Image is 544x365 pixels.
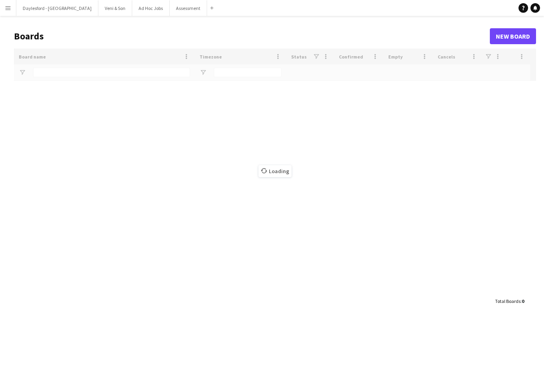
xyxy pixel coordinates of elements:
button: Assessment [170,0,207,16]
div: : [495,293,524,309]
button: Daylesford - [GEOGRAPHIC_DATA] [16,0,98,16]
button: Veni & Son [98,0,132,16]
span: Total Boards [495,298,521,304]
h1: Boards [14,30,490,42]
button: Ad Hoc Jobs [132,0,170,16]
span: 0 [522,298,524,304]
a: New Board [490,28,536,44]
span: Loading [258,165,292,177]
